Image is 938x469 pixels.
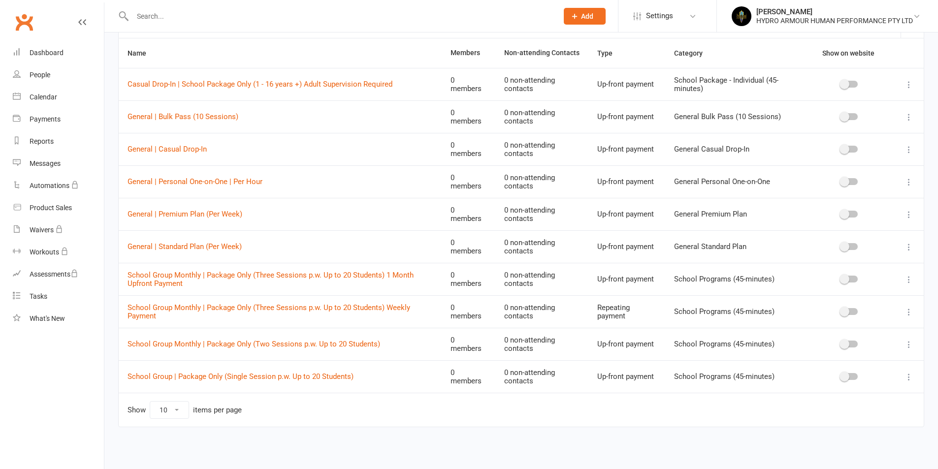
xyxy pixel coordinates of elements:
div: Payments [30,115,61,123]
div: Messages [30,159,61,167]
td: Repeating payment [588,295,665,328]
div: Reports [30,137,54,145]
td: 0 members [442,263,496,295]
td: 0 non-attending contacts [495,133,588,165]
span: Category [674,49,713,57]
a: Automations [13,175,104,197]
a: School Group Monthly | Package Only (Three Sessions p.w. Up to 20 Students) Weekly Payment [128,303,410,320]
div: People [30,71,50,79]
td: Up-front payment [588,360,665,393]
td: 0 non-attending contacts [495,263,588,295]
td: School Programs (45-minutes) [665,328,805,360]
a: General | Personal One-on-One | Per Hour [128,177,262,186]
td: Up-front payment [588,328,665,360]
td: School Programs (45-minutes) [665,295,805,328]
a: School Group | Package Only (Single Session p.w. Up to 20 Students) [128,372,354,381]
a: General | Premium Plan (Per Week) [128,210,242,219]
td: Up-front payment [588,263,665,295]
div: Workouts [30,248,59,256]
span: Name [128,49,157,57]
div: Assessments [30,270,78,278]
td: 0 non-attending contacts [495,100,588,133]
div: Product Sales [30,204,72,212]
span: Type [597,49,623,57]
td: General Standard Plan [665,230,805,263]
span: Add [581,12,593,20]
div: Waivers [30,226,54,234]
td: 0 members [442,100,496,133]
a: People [13,64,104,86]
a: Product Sales [13,197,104,219]
a: Payments [13,108,104,130]
td: Up-front payment [588,198,665,230]
div: Automations [30,182,69,189]
td: Up-front payment [588,68,665,100]
td: General Premium Plan [665,198,805,230]
a: Workouts [13,241,104,263]
a: School Group Monthly | Package Only (Three Sessions p.w. Up to 20 Students) 1 Month Upfront Payment [128,271,414,288]
button: Add [564,8,606,25]
button: Name [128,47,157,59]
td: 0 members [442,295,496,328]
a: Dashboard [13,42,104,64]
div: Calendar [30,93,57,101]
td: School Programs (45-minutes) [665,263,805,295]
div: Tasks [30,292,47,300]
a: General | Casual Drop-In [128,145,207,154]
td: 0 members [442,360,496,393]
th: Non-attending Contacts [495,38,588,68]
td: General Personal One-on-One [665,165,805,198]
img: thumb_image1740657230.png [732,6,751,26]
td: 0 members [442,68,496,100]
div: Show [128,401,242,419]
span: Show on website [822,49,874,57]
td: General Casual Drop-In [665,133,805,165]
td: 0 non-attending contacts [495,230,588,263]
button: Show on website [813,47,885,59]
a: School Group Monthly | Package Only (Two Sessions p.w. Up to 20 Students) [128,340,380,348]
td: 0 non-attending contacts [495,360,588,393]
div: What's New [30,314,65,322]
td: 0 members [442,328,496,360]
td: 0 non-attending contacts [495,165,588,198]
td: 0 non-attending contacts [495,68,588,100]
td: 0 members [442,133,496,165]
div: [PERSON_NAME] [756,7,913,16]
td: Up-front payment [588,165,665,198]
div: HYDRO ARMOUR HUMAN PERFORMANCE PTY LTD [756,16,913,25]
td: General Bulk Pass (10 Sessions) [665,100,805,133]
a: Calendar [13,86,104,108]
td: 0 non-attending contacts [495,198,588,230]
div: Dashboard [30,49,64,57]
td: 0 members [442,230,496,263]
a: Reports [13,130,104,153]
button: Category [674,47,713,59]
a: Tasks [13,285,104,308]
a: What's New [13,308,104,330]
a: General | Standard Plan (Per Week) [128,242,242,251]
td: 0 members [442,165,496,198]
td: 0 non-attending contacts [495,328,588,360]
span: Settings [646,5,673,27]
input: Search... [129,9,551,23]
td: Up-front payment [588,133,665,165]
button: Type [597,47,623,59]
td: 0 non-attending contacts [495,295,588,328]
td: Up-front payment [588,100,665,133]
a: Assessments [13,263,104,285]
td: School Package - Individual (45-minutes) [665,68,805,100]
a: Casual Drop-In | School Package Only (1 - 16 years +) Adult Supervision Required [128,80,392,89]
a: Clubworx [12,10,36,34]
a: General | Bulk Pass (10 Sessions) [128,112,238,121]
div: items per page [193,406,242,414]
a: Messages [13,153,104,175]
td: 0 members [442,198,496,230]
a: Waivers [13,219,104,241]
td: Up-front payment [588,230,665,263]
td: School Programs (45-minutes) [665,360,805,393]
th: Members [442,38,496,68]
